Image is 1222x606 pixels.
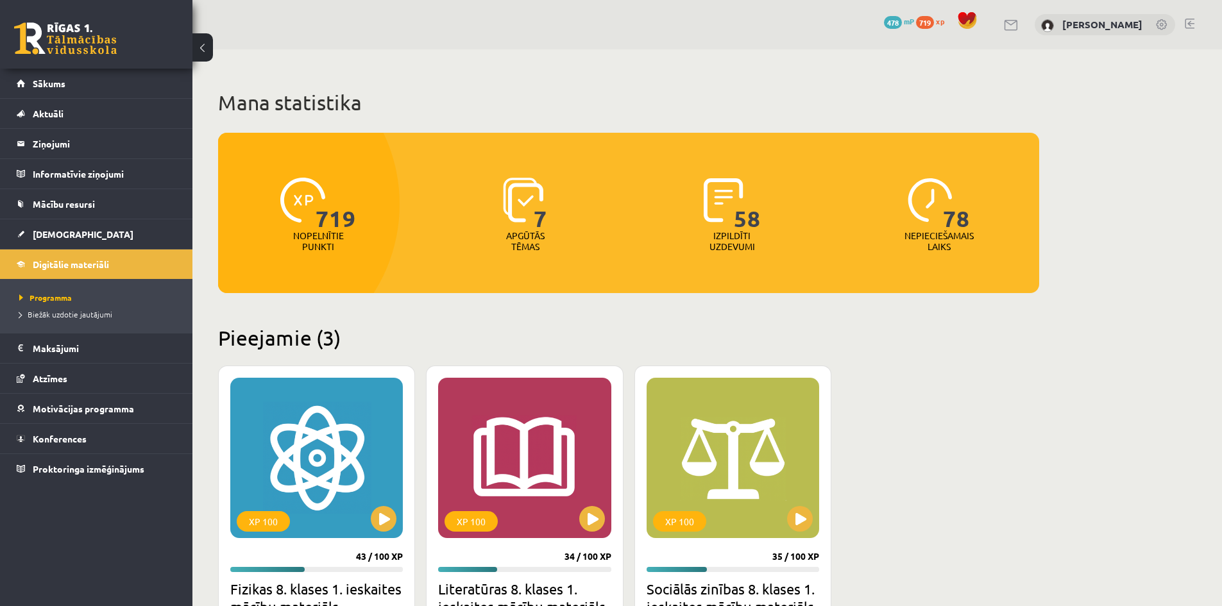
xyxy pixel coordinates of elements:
a: 478 mP [884,16,914,26]
span: 719 [316,178,356,230]
p: Izpildīti uzdevumi [707,230,757,252]
a: Motivācijas programma [17,394,176,423]
div: XP 100 [237,511,290,532]
a: 719 xp [916,16,951,26]
a: [PERSON_NAME] [1062,18,1142,31]
p: Nepieciešamais laiks [904,230,974,252]
img: icon-xp-0682a9bc20223a9ccc6f5883a126b849a74cddfe5390d2b41b4391c66f2066e7.svg [280,178,325,223]
a: Aktuāli [17,99,176,128]
a: Atzīmes [17,364,176,393]
a: Proktoringa izmēģinājums [17,454,176,484]
span: 7 [534,178,547,230]
a: Mācību resursi [17,189,176,219]
a: Rīgas 1. Tālmācības vidusskola [14,22,117,55]
h2: Pieejamie (3) [218,325,1039,350]
a: Informatīvie ziņojumi [17,159,176,189]
p: Apgūtās tēmas [500,230,550,252]
legend: Informatīvie ziņojumi [33,159,176,189]
span: Atzīmes [33,373,67,384]
span: Biežāk uzdotie jautājumi [19,309,112,319]
span: Sākums [33,78,65,89]
a: [DEMOGRAPHIC_DATA] [17,219,176,249]
a: Konferences [17,424,176,453]
span: Motivācijas programma [33,403,134,414]
p: Nopelnītie punkti [293,230,344,252]
legend: Ziņojumi [33,129,176,158]
span: 478 [884,16,902,29]
a: Biežāk uzdotie jautājumi [19,308,180,320]
img: icon-learned-topics-4a711ccc23c960034f471b6e78daf4a3bad4a20eaf4de84257b87e66633f6470.svg [503,178,543,223]
span: Proktoringa izmēģinājums [33,463,144,475]
div: XP 100 [653,511,706,532]
span: 719 [916,16,934,29]
span: Aktuāli [33,108,64,119]
h1: Mana statistika [218,90,1039,115]
a: Digitālie materiāli [17,249,176,279]
a: Programma [19,292,180,303]
img: icon-completed-tasks-ad58ae20a441b2904462921112bc710f1caf180af7a3daa7317a5a94f2d26646.svg [704,178,743,223]
span: Digitālie materiāli [33,258,109,270]
a: Ziņojumi [17,129,176,158]
span: Programma [19,292,72,303]
img: icon-clock-7be60019b62300814b6bd22b8e044499b485619524d84068768e800edab66f18.svg [908,178,953,223]
span: Konferences [33,433,87,444]
legend: Maksājumi [33,333,176,363]
span: [DEMOGRAPHIC_DATA] [33,228,133,240]
div: XP 100 [445,511,498,532]
img: Alina Ščerbicka [1041,19,1054,32]
span: 58 [734,178,761,230]
span: mP [904,16,914,26]
a: Sākums [17,69,176,98]
span: 78 [943,178,970,230]
span: xp [936,16,944,26]
span: Mācību resursi [33,198,95,210]
a: Maksājumi [17,333,176,363]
